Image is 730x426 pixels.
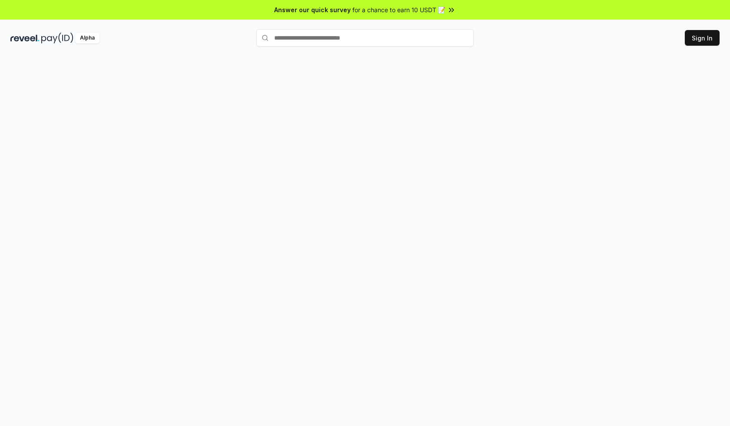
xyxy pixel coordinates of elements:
[352,5,445,14] span: for a chance to earn 10 USDT 📝
[274,5,351,14] span: Answer our quick survey
[10,33,40,44] img: reveel_dark
[75,33,100,44] div: Alpha
[41,33,73,44] img: pay_id
[685,30,720,46] button: Sign In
